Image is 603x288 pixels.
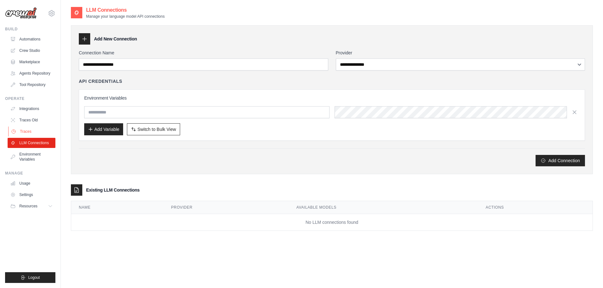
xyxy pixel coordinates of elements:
[86,187,140,193] h3: Existing LLM Connections
[5,7,37,19] img: Logo
[84,95,580,101] h3: Environment Variables
[8,46,55,56] a: Crew Studio
[86,14,165,19] p: Manage your language model API connections
[478,201,593,214] th: Actions
[8,115,55,125] a: Traces Old
[127,123,180,135] button: Switch to Bulk View
[336,50,585,56] label: Provider
[5,272,55,283] button: Logout
[8,104,55,114] a: Integrations
[86,6,165,14] h2: LLM Connections
[536,155,585,166] button: Add Connection
[5,96,55,101] div: Operate
[8,190,55,200] a: Settings
[164,201,289,214] th: Provider
[8,57,55,67] a: Marketplace
[8,126,56,137] a: Traces
[79,50,328,56] label: Connection Name
[94,36,137,42] h3: Add New Connection
[19,204,37,209] span: Resources
[8,80,55,90] a: Tool Repository
[8,149,55,164] a: Environment Variables
[8,34,55,44] a: Automations
[137,126,176,132] span: Switch to Bulk View
[71,214,593,231] td: No LLM connections found
[8,68,55,78] a: Agents Repository
[28,275,40,280] span: Logout
[8,138,55,148] a: LLM Connections
[8,201,55,211] button: Resources
[8,178,55,188] a: Usage
[5,171,55,176] div: Manage
[5,27,55,32] div: Build
[289,201,478,214] th: Available Models
[71,201,164,214] th: Name
[84,123,123,135] button: Add Variable
[79,78,122,84] h4: API Credentials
